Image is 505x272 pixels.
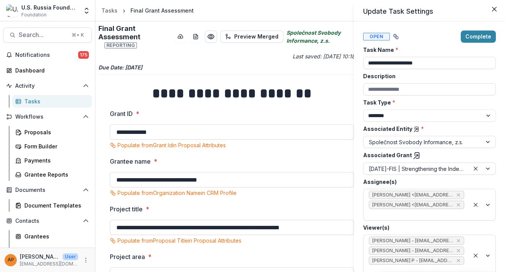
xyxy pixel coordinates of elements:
label: Associated Grant [363,151,491,159]
label: Assignee(s) [363,178,491,186]
label: Task Type [363,98,491,106]
button: View dependent tasks [390,31,402,43]
div: Remove Ruslan Garipov <rgaripov@usrf.us> (rgaripov@usrf.us) [455,191,462,199]
button: Close [488,3,500,15]
div: Clear selected options [471,200,480,209]
span: [PERSON_NAME] - [EMAIL_ADDRESS][DOMAIN_NAME] [372,248,453,253]
label: Task Name [363,46,491,54]
span: [PERSON_NAME] P - [EMAIL_ADDRESS][DOMAIN_NAME] [372,258,453,263]
div: Remove Jemile Kelderman - jkelderman@usrf.us [455,237,462,245]
span: [PERSON_NAME] <[EMAIL_ADDRESS][DOMAIN_NAME]> ([EMAIL_ADDRESS][DOMAIN_NAME]) [372,192,453,198]
div: Remove Anna P <apulaski@usrf.us> (apulaski@usrf.us) [455,201,462,209]
label: Viewer(s) [363,224,491,232]
span: [PERSON_NAME] - [EMAIL_ADDRESS][DOMAIN_NAME] [372,238,453,243]
label: Associated Entity [363,125,491,133]
button: Complete [461,31,496,43]
div: Clear selected options [471,251,480,260]
div: Remove Bennett P - bpease@usrf.us [455,257,462,264]
div: Clear selected options [471,164,480,173]
span: [PERSON_NAME] <[EMAIL_ADDRESS][DOMAIN_NAME]> ([EMAIL_ADDRESS][DOMAIN_NAME]) [372,202,453,208]
label: Description [363,72,491,80]
div: Remove Anna P - apulaski@usrf.us [455,247,462,254]
span: Open [363,33,390,40]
